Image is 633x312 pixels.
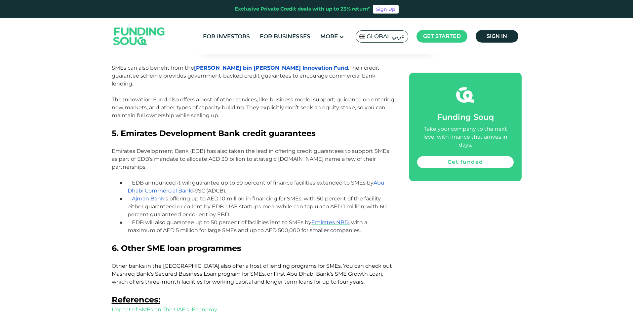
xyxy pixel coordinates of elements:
span: Global عربي [367,33,405,40]
img: Logo [107,20,172,53]
span: Sign in [487,33,507,39]
a: Sign Up [373,5,399,14]
span: ● [120,219,132,225]
span: is offering up to AED 10 million in financing for SMEs, with 50 percent of the facility either gu... [128,195,387,218]
span: Emirates Development Bank (EDB) has also taken the lead in offering credit guarantees to support ... [112,148,389,170]
img: fsicon [456,86,474,104]
strong: . [348,65,349,71]
span: Get started [423,33,461,39]
span: The Innovation Fund also offers a host of other services, like business model support, guidance o... [112,96,394,119]
span: Funding Souq [437,112,494,122]
img: SA Flag [359,34,365,39]
div: Exclusive Private Credit deals with up to 23% return* [235,5,370,13]
span: ● [120,180,132,186]
a: For Investors [201,31,252,42]
a: Get funded [417,156,514,168]
a: Sign in [476,30,518,43]
a: Emirates NBD [311,219,349,225]
div: Take your company to the next level with finance that arrives in days. [417,125,514,149]
span: 5. Emirates Development Bank credit guarantees [112,128,316,138]
span: 6. Other SME loan programmes [112,243,241,253]
span: ● [120,195,132,202]
span: More [320,33,338,40]
span: References: [112,295,160,304]
span: SMEs can also benefit from the Their credit guarantee scheme provides government-backed credit gu... [112,65,379,87]
span: O [112,263,392,285]
a: [PERSON_NAME] bin [PERSON_NAME] Innovation Fund [194,65,348,71]
span: ther banks in the [GEOGRAPHIC_DATA] also offer a host of lending programs for SMEs. You can check... [112,263,392,285]
a: Ajman Bank [132,195,164,202]
a: For Businesses [258,31,312,42]
span: EDB will also guarantee up to 50 percent of facilities lent to SMEs by , with a maximum of AED 5 ... [128,219,368,233]
span: EDB announced it will guarantee up to 50 percent of finance facilities extended to SMEs by PJSC (... [128,180,385,194]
